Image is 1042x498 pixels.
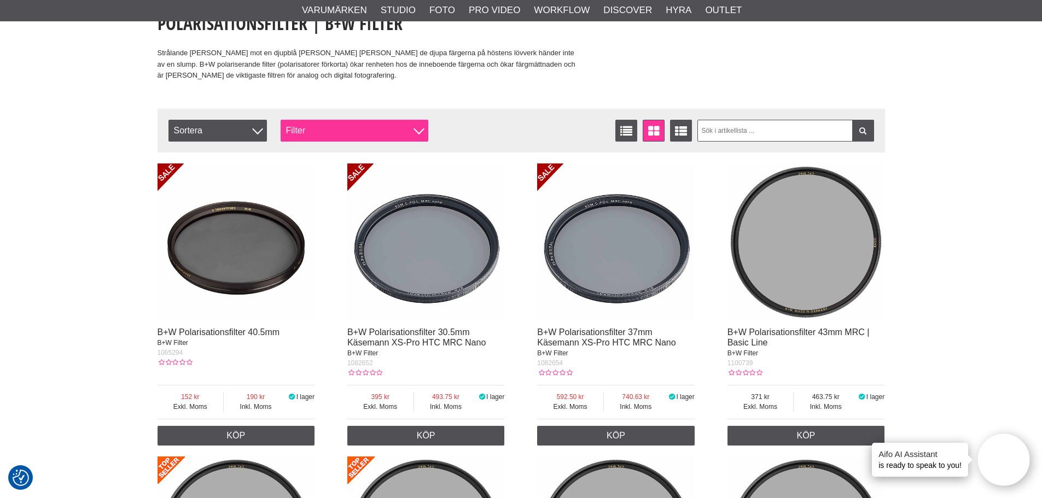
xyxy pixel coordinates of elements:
img: Revisit consent button [13,470,29,486]
a: Köp [537,426,695,446]
span: I lager [866,393,884,401]
a: Varumärken [302,3,367,17]
span: B+W Filter [727,349,758,357]
div: Kundbetyg: 0 [347,368,382,378]
img: B+W Polarisationsfilter 40.5mm [158,163,315,321]
a: Filtrera [852,120,874,142]
div: Kundbetyg: 0 [537,368,572,378]
span: Exkl. Moms [158,402,224,412]
a: Outlet [705,3,742,17]
img: B+W Polarisationsfilter 37mm Käsemann XS-Pro HTC MRC Nano [537,163,695,321]
a: Workflow [534,3,590,17]
input: Sök i artikellista ... [697,120,874,142]
span: 493.75 [414,392,478,402]
span: 1065294 [158,349,183,356]
div: Kundbetyg: 0 [158,358,193,367]
span: B+W Filter [537,349,568,357]
span: 190 [224,392,288,402]
span: 1082654 [537,359,563,367]
a: Fönstervisning [643,120,665,142]
a: Discover [603,3,652,17]
span: 1082652 [347,359,373,367]
span: Inkl. Moms [224,402,288,412]
i: I lager [288,393,296,401]
span: I lager [486,393,504,401]
span: Inkl. Moms [604,402,668,412]
span: B+W Filter [347,349,378,357]
a: B+W Polarisationsfilter 37mm Käsemann XS-Pro HTC MRC Nano [537,327,676,347]
span: I lager [296,393,315,401]
i: I lager [668,393,677,401]
span: 740.63 [604,392,668,402]
h4: Aifo AI Assistant [878,448,962,460]
span: Exkl. Moms [347,402,414,412]
img: B+W Polarisationsfilter 43mm MRC | Basic Line [727,163,885,321]
span: Sortera [168,120,267,142]
span: Inkl. Moms [794,402,858,412]
a: Listvisning [615,120,637,142]
span: Exkl. Moms [727,402,794,412]
div: is ready to speak to you! [872,443,968,477]
a: B+W Polarisationsfilter 30.5mm Käsemann XS-Pro HTC MRC Nano [347,327,486,347]
div: Filter [281,120,428,142]
i: I lager [478,393,486,401]
a: B+W Polarisationsfilter 40.5mm [158,327,280,337]
div: Kundbetyg: 0 [727,368,762,378]
span: I lager [676,393,694,401]
span: 463.75 [794,392,858,402]
span: Exkl. Moms [537,402,603,412]
a: Köp [158,426,315,446]
a: Köp [727,426,885,446]
a: Köp [347,426,505,446]
p: Strålande [PERSON_NAME] mot en djupblå [PERSON_NAME] [PERSON_NAME] de djupa färgerna på höstens l... [158,48,578,81]
a: Hyra [666,3,691,17]
a: Studio [381,3,416,17]
span: 395 [347,392,414,402]
span: 592.50 [537,392,603,402]
a: Pro Video [469,3,520,17]
span: Inkl. Moms [414,402,478,412]
a: Utökad listvisning [670,120,692,142]
span: 371 [727,392,794,402]
button: Samtyckesinställningar [13,468,29,488]
i: I lager [858,393,866,401]
h1: Polarisationsfilter | B+W Filter [158,11,578,36]
img: B+W Polarisationsfilter 30.5mm Käsemann XS-Pro HTC MRC Nano [347,163,505,321]
a: B+W Polarisationsfilter 43mm MRC | Basic Line [727,327,870,347]
span: B+W Filter [158,339,188,347]
span: 152 [158,392,224,402]
span: 1100739 [727,359,753,367]
a: Foto [429,3,455,17]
